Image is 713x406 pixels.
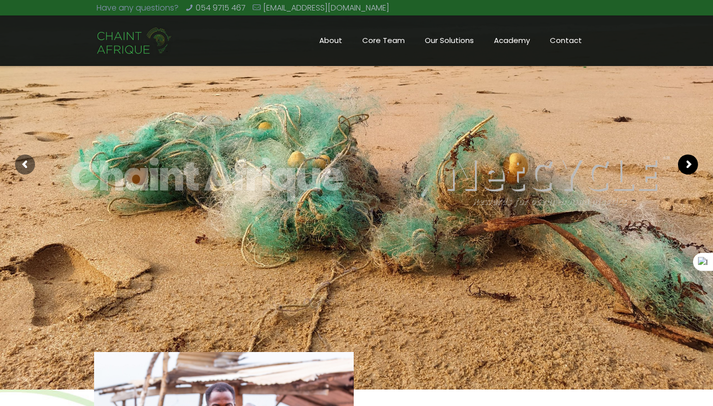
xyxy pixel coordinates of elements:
a: Chaint Afrique [97,15,173,65]
a: Core Team [352,15,415,65]
a: 054 9715 467 [196,2,246,13]
span: About [309,33,352,48]
a: About [309,15,352,65]
span: Our Solutions [415,33,484,48]
span: Academy [484,33,540,48]
img: NetCYCLE_600x600-removebg-preview.png [425,51,675,301]
a: Contact [540,15,592,65]
a: Academy [484,15,540,65]
a: [EMAIL_ADDRESS][DOMAIN_NAME] [263,2,389,13]
rs-layer: Chaint Afrique [70,154,343,199]
img: Chaint_Afrique-20 [97,26,173,56]
a: Our Solutions [415,15,484,65]
span: Core Team [352,33,415,48]
span: Contact [540,33,592,48]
